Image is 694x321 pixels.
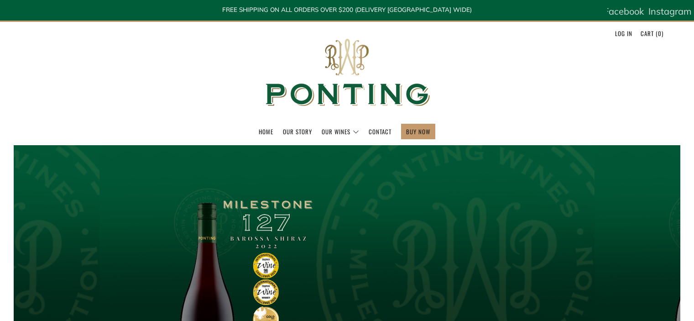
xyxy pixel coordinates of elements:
[369,124,391,139] a: Contact
[641,26,663,41] a: Cart (0)
[406,124,430,139] a: BUY NOW
[256,22,438,124] img: Ponting Wines
[615,26,632,41] a: Log in
[604,2,644,21] a: Facebook
[658,29,662,38] span: 0
[283,124,312,139] a: Our Story
[259,124,273,139] a: Home
[648,2,692,21] a: Instagram
[322,124,359,139] a: Our Wines
[648,5,692,17] span: Instagram
[604,5,644,17] span: Facebook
